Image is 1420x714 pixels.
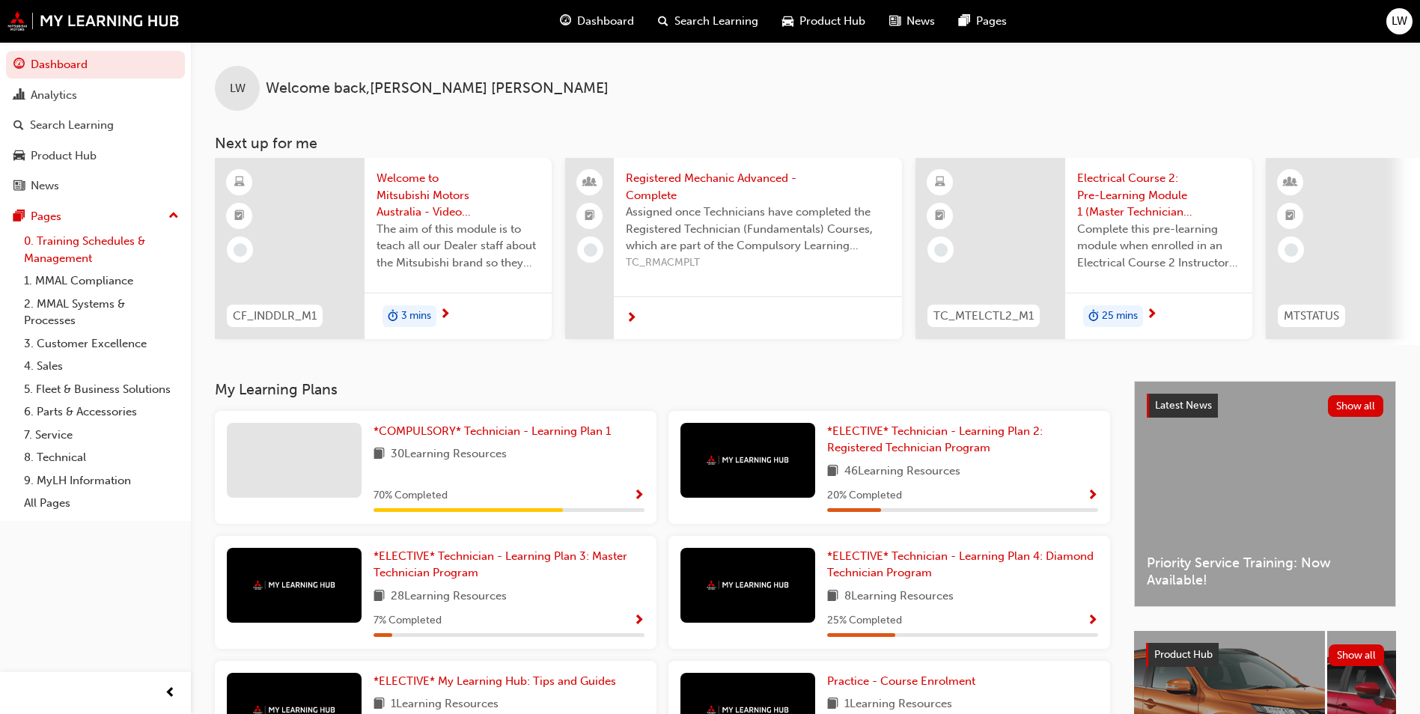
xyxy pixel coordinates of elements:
[626,254,890,272] span: TC_RMACMPLT
[6,48,185,203] button: DashboardAnalyticsSearch LearningProduct HubNews
[906,13,935,30] span: News
[191,135,1420,152] h3: Next up for me
[799,13,865,30] span: Product Hub
[1329,644,1385,666] button: Show all
[6,51,185,79] a: Dashboard
[1285,243,1298,257] span: learningRecordVerb_NONE-icon
[374,423,617,440] a: *COMPULSORY* Technician - Learning Plan 1
[1155,399,1212,412] span: Latest News
[827,548,1098,582] a: *ELECTIVE* Technician - Learning Plan 4: Diamond Technician Program
[827,487,902,504] span: 20 % Completed
[707,455,789,465] img: mmal
[374,588,385,606] span: book-icon
[165,684,176,703] span: prev-icon
[6,82,185,109] a: Analytics
[959,12,970,31] span: pages-icon
[377,170,540,221] span: Welcome to Mitsubishi Motors Australia - Video (Dealer Induction)
[633,614,645,628] span: Show Progress
[18,469,185,492] a: 9. MyLH Information
[1087,614,1098,628] span: Show Progress
[633,486,645,505] button: Show Progress
[374,445,385,464] span: book-icon
[633,489,645,503] span: Show Progress
[1328,395,1384,417] button: Show all
[253,580,335,590] img: mmal
[1088,307,1099,326] span: duration-icon
[6,203,185,231] button: Pages
[707,580,789,590] img: mmal
[935,173,945,192] span: learningResourceType_ELEARNING-icon
[374,424,611,438] span: *COMPULSORY* Technician - Learning Plan 1
[1147,394,1383,418] a: Latest NewsShow all
[934,243,948,257] span: learningRecordVerb_NONE-icon
[168,207,179,226] span: up-icon
[31,208,61,225] div: Pages
[215,381,1110,398] h3: My Learning Plans
[844,588,954,606] span: 8 Learning Resources
[13,119,24,132] span: search-icon
[976,13,1007,30] span: Pages
[827,549,1094,580] span: *ELECTIVE* Technician - Learning Plan 4: Diamond Technician Program
[18,446,185,469] a: 8. Technical
[31,147,97,165] div: Product Hub
[388,307,398,326] span: duration-icon
[18,424,185,447] a: 7. Service
[827,463,838,481] span: book-icon
[13,150,25,163] span: car-icon
[827,423,1098,457] a: *ELECTIVE* Technician - Learning Plan 2: Registered Technician Program
[374,695,385,714] span: book-icon
[626,170,890,204] span: Registered Mechanic Advanced - Complete
[1285,207,1296,226] span: booktick-icon
[31,177,59,195] div: News
[374,673,622,690] a: *ELECTIVE* My Learning Hub: Tips and Guides
[6,112,185,139] a: Search Learning
[935,207,945,226] span: booktick-icon
[13,210,25,224] span: pages-icon
[391,588,507,606] span: 28 Learning Resources
[560,12,571,31] span: guage-icon
[658,12,668,31] span: search-icon
[31,87,77,104] div: Analytics
[377,221,540,272] span: The aim of this module is to teach all our Dealer staff about the Mitsubishi brand so they demons...
[18,230,185,269] a: 0. Training Schedules & Management
[585,173,595,192] span: people-icon
[633,611,645,630] button: Show Progress
[18,492,185,515] a: All Pages
[1087,486,1098,505] button: Show Progress
[391,695,499,714] span: 1 Learning Resources
[18,332,185,356] a: 3. Customer Excellence
[548,6,646,37] a: guage-iconDashboard
[6,172,185,200] a: News
[1147,555,1383,588] span: Priority Service Training: Now Available!
[827,673,981,690] a: Practice - Course Enrolment
[30,117,114,134] div: Search Learning
[626,204,890,254] span: Assigned once Technicians have completed the Registered Technician (Fundamentals) Courses, which ...
[374,612,442,629] span: 7 % Completed
[1146,643,1384,667] a: Product HubShow all
[6,142,185,170] a: Product Hub
[374,487,448,504] span: 70 % Completed
[374,548,645,582] a: *ELECTIVE* Technician - Learning Plan 3: Master Technician Program
[7,11,180,31] img: mmal
[1087,489,1098,503] span: Show Progress
[1386,8,1413,34] button: LW
[401,308,431,325] span: 3 mins
[933,308,1034,325] span: TC_MTELCTL2_M1
[844,463,960,481] span: 46 Learning Resources
[827,612,902,629] span: 25 % Completed
[1077,221,1240,272] span: Complete this pre-learning module when enrolled in an Electrical Course 2 Instructor Led session,...
[1102,308,1138,325] span: 25 mins
[844,695,952,714] span: 1 Learning Resources
[234,173,245,192] span: learningResourceType_ELEARNING-icon
[1087,611,1098,630] button: Show Progress
[18,355,185,378] a: 4. Sales
[915,158,1252,339] a: TC_MTELCTL2_M1Electrical Course 2: Pre-Learning Module 1 (Master Technician Program)Complete this...
[234,243,247,257] span: learningRecordVerb_NONE-icon
[827,695,838,714] span: book-icon
[827,674,975,688] span: Practice - Course Enrolment
[1077,170,1240,221] span: Electrical Course 2: Pre-Learning Module 1 (Master Technician Program)
[374,674,616,688] span: *ELECTIVE* My Learning Hub: Tips and Guides
[233,308,317,325] span: CF_INDDLR_M1
[1146,308,1157,322] span: next-icon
